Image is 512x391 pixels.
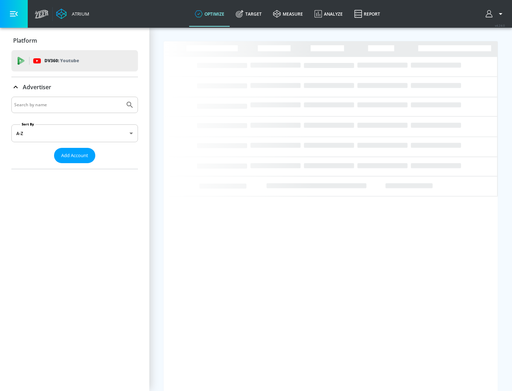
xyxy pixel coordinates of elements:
div: Atrium [69,11,89,17]
p: Platform [13,37,37,44]
label: Sort By [20,122,36,127]
input: Search by name [14,100,122,109]
div: DV360: Youtube [11,50,138,71]
span: v 4.24.0 [495,23,505,27]
p: Advertiser [23,83,51,91]
button: Add Account [54,148,95,163]
a: Atrium [56,9,89,19]
span: Add Account [61,151,88,160]
nav: list of Advertiser [11,163,138,169]
p: DV360: [44,57,79,65]
a: measure [267,1,309,27]
div: A-Z [11,124,138,142]
a: Report [348,1,386,27]
div: Advertiser [11,97,138,169]
a: optimize [189,1,230,27]
div: Platform [11,31,138,50]
a: Analyze [309,1,348,27]
a: Target [230,1,267,27]
p: Youtube [60,57,79,64]
div: Advertiser [11,77,138,97]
